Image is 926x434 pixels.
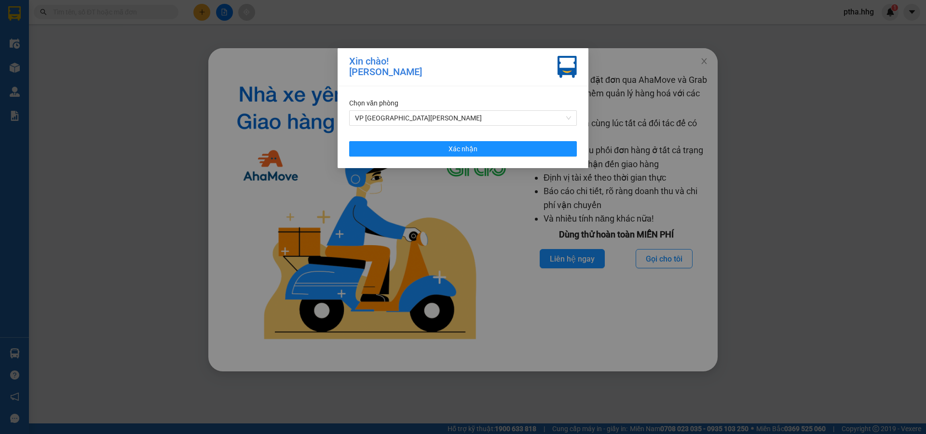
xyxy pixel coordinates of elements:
div: Chọn văn phòng [349,98,577,108]
span: VP Cầu Yên Xuân [355,111,571,125]
img: vxr-icon [558,56,577,78]
div: Xin chào! [PERSON_NAME] [349,56,422,78]
span: Xác nhận [449,144,477,154]
button: Xác nhận [349,141,577,157]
